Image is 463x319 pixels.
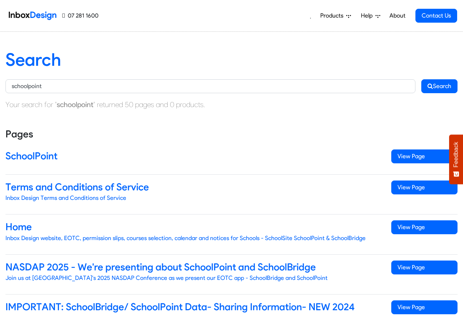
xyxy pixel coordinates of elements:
[5,175,458,214] a: Terms and Conditions of Service Inbox Design Terms and Conditions of Service View Page
[361,11,376,20] span: Help
[358,8,383,23] a: Help
[391,300,458,314] span: View Page
[5,181,380,194] h4: Terms and Conditions of Service
[5,99,458,110] p: Your search for " " returned 50 pages and 0 products.
[320,11,346,20] span: Products
[5,128,458,141] h4: Pages
[391,149,458,163] span: View Page
[391,261,458,274] span: View Page
[5,144,458,175] a: SchoolPoint View Page
[391,220,458,234] span: View Page
[57,100,93,109] strong: schoolpoint
[415,9,457,23] a: Contact Us
[5,261,380,274] h4: NASDAP 2025 - We're presenting about SchoolPoint and SchoolBridge
[391,181,458,194] span: View Page
[421,79,458,93] button: Search
[449,134,463,184] button: Feedback - Show survey
[62,11,98,20] a: 07 281 1600
[5,194,380,202] p: Inbox Design Terms and Conditions of Service
[5,220,380,233] h4: Home
[5,149,380,163] h4: SchoolPoint
[5,300,380,314] h4: IMPORTANT: SchoolBridge/ SchoolPoint Data- Sharing Information- NEW 2024
[5,274,380,282] p: Join us at [GEOGRAPHIC_DATA]'s 2025 NASDAP Conference as we present our EOTC app - SchoolBridge a...
[5,234,380,243] p: Inbox Design website, EOTC, permission slips, courses selection, calendar and notices for Schools...
[5,214,458,254] a: Home Inbox Design website, EOTC, permission slips, courses selection, calendar and notices for Sc...
[5,255,458,295] a: NASDAP 2025 - We're presenting about SchoolPoint and SchoolBridge Join us at [GEOGRAPHIC_DATA]'s ...
[387,8,407,23] a: About
[317,8,354,23] a: Products
[5,49,458,71] h1: Search
[453,142,459,167] span: Feedback
[5,79,415,93] input: Keywords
